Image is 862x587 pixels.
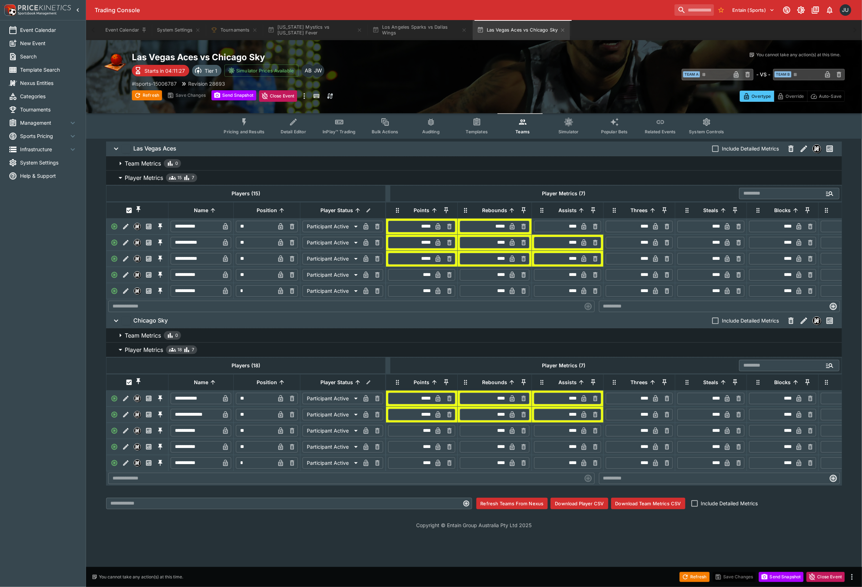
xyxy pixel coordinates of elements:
div: Participant Active [303,393,360,404]
div: Justin Walsh [311,64,324,77]
button: Send Snapshot [759,572,804,582]
span: 0 [175,160,178,167]
div: Participant Active [303,285,360,297]
span: Pricing and Results [224,129,265,134]
div: Participant Active [303,457,360,469]
div: Participant Active [303,269,360,281]
div: Participant Active [303,221,360,232]
div: Nexus [134,287,141,295]
div: Trading Console [95,6,672,14]
div: Nexus [134,427,141,434]
span: 15 [177,174,182,181]
button: Connected to PK [780,4,793,16]
span: Steals [696,378,727,387]
input: search [675,4,714,16]
button: Edit [120,409,132,420]
h6: Las Vegas Aces [133,145,176,152]
span: 0 [175,332,178,339]
div: Start From [740,91,845,102]
div: Nexus [134,443,141,450]
button: Player Metrics187 [106,343,842,357]
p: Tier 1 [205,67,217,75]
div: Nexus [134,271,141,278]
button: Past Performances [143,253,154,264]
button: Select Tenant [728,4,779,16]
button: Override [774,91,807,102]
div: Nexus [134,459,141,467]
span: Templates [466,129,488,134]
div: Active Player [109,221,120,232]
p: Starts in 04:11:27 [144,67,185,75]
div: Alex Bothe [301,64,314,77]
p: Team Metrics [125,159,161,168]
span: Blocks [767,206,799,215]
button: Send Snapshot [211,90,256,100]
img: nexus.svg [813,145,821,153]
div: Justin.Walsh [840,4,851,16]
button: Nexus [132,221,143,232]
div: Active Player [109,393,120,404]
p: Override [786,92,804,100]
span: Include Detailed Metrics [722,145,779,152]
span: Assists [551,206,585,215]
button: Past Performances [143,393,154,404]
div: Event type filters [218,113,730,139]
img: nexus.svg [134,223,141,230]
button: Nexus [810,314,823,327]
img: nexus.svg [134,395,141,402]
span: 7 [192,174,194,181]
span: Teams [515,129,530,134]
span: System Settings [20,159,77,166]
img: nexus.svg [134,256,141,262]
span: Threes [623,378,656,387]
span: 7 [192,346,194,353]
span: Name [186,206,216,215]
span: Position [249,206,285,215]
button: Edit [120,425,132,436]
button: Edit [120,237,132,248]
img: nexus.svg [134,444,141,450]
span: Event Calendar [20,26,77,34]
div: Participant Active [303,441,360,453]
span: Blocks [767,378,799,387]
button: Notifications [823,4,836,16]
span: Team B [775,71,791,77]
span: Related Events [645,129,676,134]
button: Auto-Save [807,91,845,102]
div: Nexus [813,316,821,325]
div: Nexus [134,411,141,418]
button: Edit [120,441,132,453]
p: Team Metrics [125,331,161,340]
span: Name [186,378,216,387]
img: nexus.svg [134,239,141,246]
span: Position [249,378,285,387]
button: Nexus [132,457,143,469]
span: Rebounds [474,378,515,387]
div: Active Player [109,409,120,420]
th: Players (18) [106,357,386,373]
th: Player Metrics (7) [390,185,737,201]
button: Past Performances [823,314,836,327]
th: Players (15) [106,185,386,201]
h6: - VS - [756,71,770,78]
p: Copyright © Entain Group Australia Pty Ltd 2025 [86,521,862,529]
div: Active Player [109,269,120,281]
span: Threes [623,206,656,215]
img: nexus.svg [813,317,821,325]
button: more [300,90,309,102]
button: Refresh Teams From Nexus [476,498,548,509]
button: No Bookmarks [715,4,727,16]
button: Nexus [810,142,823,155]
button: Bulk edit [364,206,373,215]
button: Open [823,187,836,200]
button: Download Player CSV [551,498,608,509]
span: Auditing [422,129,440,134]
p: You cannot take any action(s) at this time. [99,574,183,580]
h2: Copy To Clipboard [132,52,489,63]
img: nexus.svg [134,272,141,278]
button: [US_STATE] Mystics vs [US_STATE] Fever [263,20,367,40]
button: Edit [120,253,132,264]
button: Past Performances [143,409,154,420]
span: Template Search [20,66,77,73]
div: Active Player [109,425,120,436]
